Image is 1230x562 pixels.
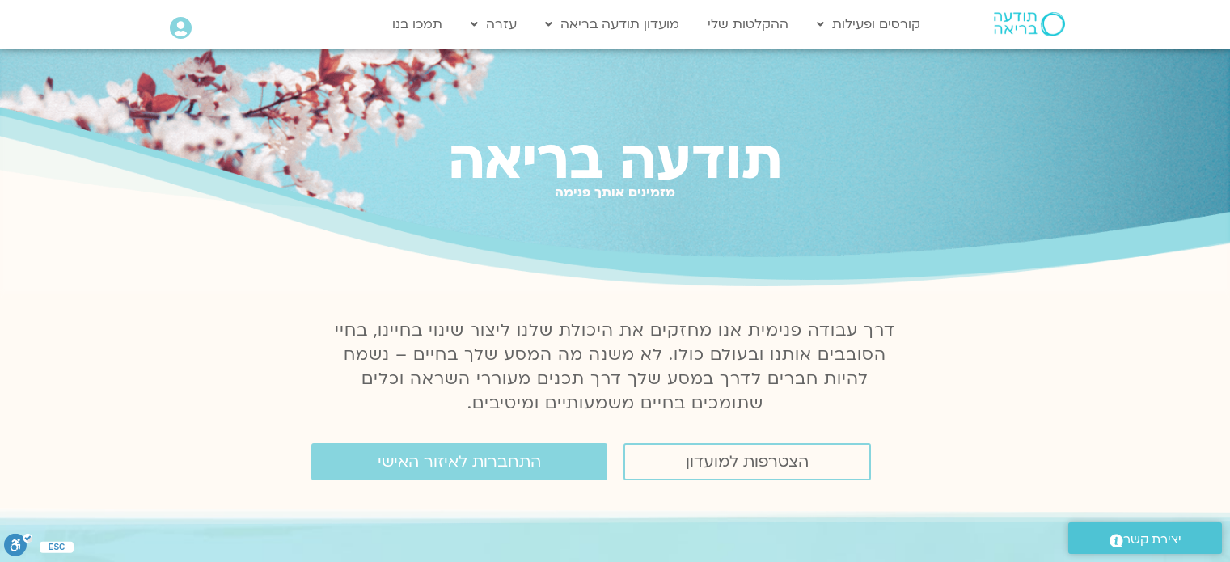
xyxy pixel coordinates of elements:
a: קורסים ופעילות [809,9,928,40]
a: מועדון תודעה בריאה [537,9,687,40]
a: ההקלטות שלי [700,9,797,40]
span: התחברות לאיזור האישי [378,453,541,471]
img: תודעה בריאה [994,12,1065,36]
span: יצירת קשר [1123,529,1181,551]
p: דרך עבודה פנימית אנו מחזקים את היכולת שלנו ליצור שינוי בחיינו, בחיי הסובבים אותנו ובעולם כולו. לא... [326,319,905,416]
a: תמכו בנו [384,9,450,40]
a: התחברות לאיזור האישי [311,443,607,480]
span: הצטרפות למועדון [686,453,809,471]
a: הצטרפות למועדון [623,443,871,480]
a: עזרה [463,9,525,40]
a: יצירת קשר [1068,522,1222,554]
